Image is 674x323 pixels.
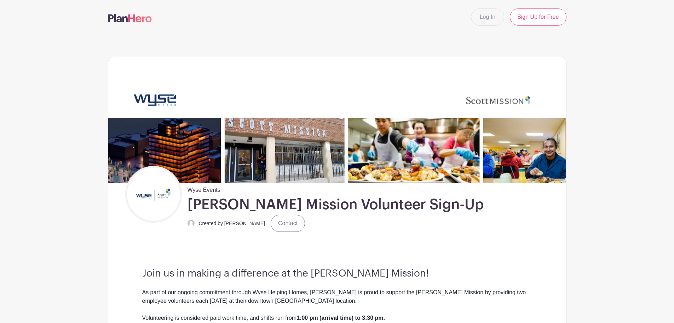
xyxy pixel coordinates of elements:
a: Log In [471,9,504,26]
a: Contact [271,215,305,232]
img: default-ce2991bfa6775e67f084385cd625a349d9dcbb7a52a09fb2fda1e96e2d18dcdb.png [188,220,195,227]
div: As part of our ongoing commitment through Wyse Helping Homes, [PERSON_NAME] is proud to support t... [142,288,532,314]
span: Wyse Events [188,183,220,194]
img: Untitled%20design%20(21).png [127,168,180,221]
img: logo-507f7623f17ff9eddc593b1ce0a138ce2505c220e1c5a4e2b4648c50719b7d32.svg [108,14,152,22]
h1: [PERSON_NAME] Mission Volunteer Sign-Up [188,196,484,213]
small: Created by [PERSON_NAME] [199,221,265,226]
img: Untitled%20(2790%20x%20600%20px)%20(6).png [108,57,566,183]
h3: Join us in making a difference at the [PERSON_NAME] Mission! [142,268,532,280]
a: Sign Up for Free [510,9,566,26]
